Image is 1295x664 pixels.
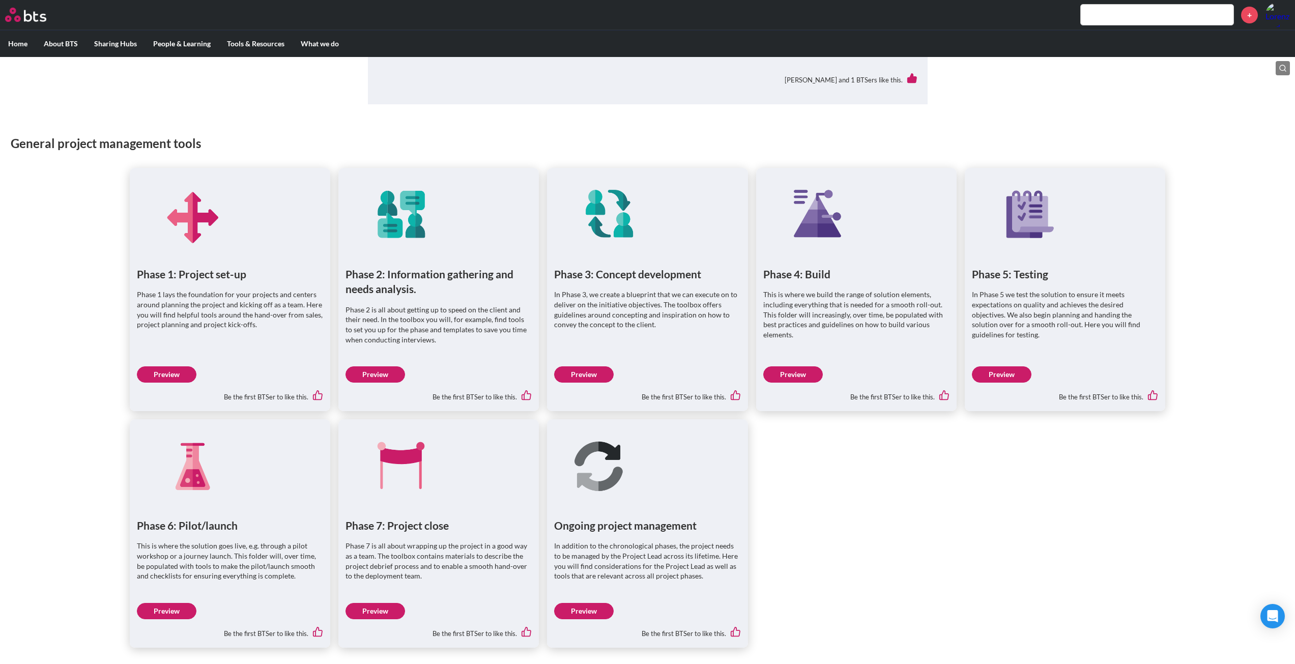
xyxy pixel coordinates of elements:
[554,541,740,581] p: In addition to the chronological phases, the project needs to be managed by the Project Lead acro...
[763,383,949,404] div: Be the first BTSer to like this.
[36,31,86,57] label: About BTS
[346,541,532,581] p: Phase 7 is all about wrapping up the project in a good way as a team. The toolbox contains materi...
[1260,604,1285,628] div: Open Intercom Messenger
[763,290,949,339] p: This is where we build the range of solution elements, including everything that is needed for a ...
[378,66,917,94] div: [PERSON_NAME] and 1 BTSers like this.
[346,619,532,641] div: Be the first BTSer to like this.
[972,267,1158,281] h1: Phase 5: Testing
[5,8,65,22] a: Go home
[346,305,532,344] p: Phase 2 is all about getting up to speed on the client and their need. In the toolbox you will, f...
[554,603,614,619] a: Preview
[137,619,323,641] div: Be the first BTSer to like this.
[972,290,1158,339] p: In Phase 5 we test the solution to ensure it meets expectations on quality and achieves the desir...
[137,383,323,404] div: Be the first BTSer to like this.
[86,31,145,57] label: Sharing Hubs
[293,31,347,57] label: What we do
[137,366,196,383] a: Preview
[346,267,532,297] h1: Phase 2: Information gathering and needs analysis.
[219,31,293,57] label: Tools & Resources
[554,290,740,329] p: In Phase 3, we create a blueprint that we can execute on to deliver on the initiative objectives....
[346,383,532,404] div: Be the first BTSer to like this.
[972,366,1031,383] a: Preview
[145,31,219,57] label: People & Learning
[554,366,614,383] a: Preview
[554,518,740,533] h1: Ongoing project management
[1241,7,1258,23] a: +
[137,267,323,281] h1: Phase 1: Project set-up
[1265,3,1290,27] a: Profile
[554,383,740,404] div: Be the first BTSer to like this.
[346,366,405,383] a: Preview
[137,603,196,619] a: Preview
[137,518,323,533] h1: Phase 6: Pilot/launch
[763,267,949,281] h1: Phase 4: Build
[1265,3,1290,27] img: Lorenzo Andretti
[346,603,405,619] a: Preview
[763,366,823,383] a: Preview
[554,267,740,281] h1: Phase 3: Concept development
[137,541,323,581] p: This is where the solution goes live, e.g. through a pilot workshop or a journey launch. This fol...
[5,8,46,22] img: BTS Logo
[972,383,1158,404] div: Be the first BTSer to like this.
[554,619,740,641] div: Be the first BTSer to like this.
[346,518,532,533] h1: Phase 7: Project close
[137,290,323,329] p: Phase 1 lays the foundation for your projects and centers around planning the project and kicking...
